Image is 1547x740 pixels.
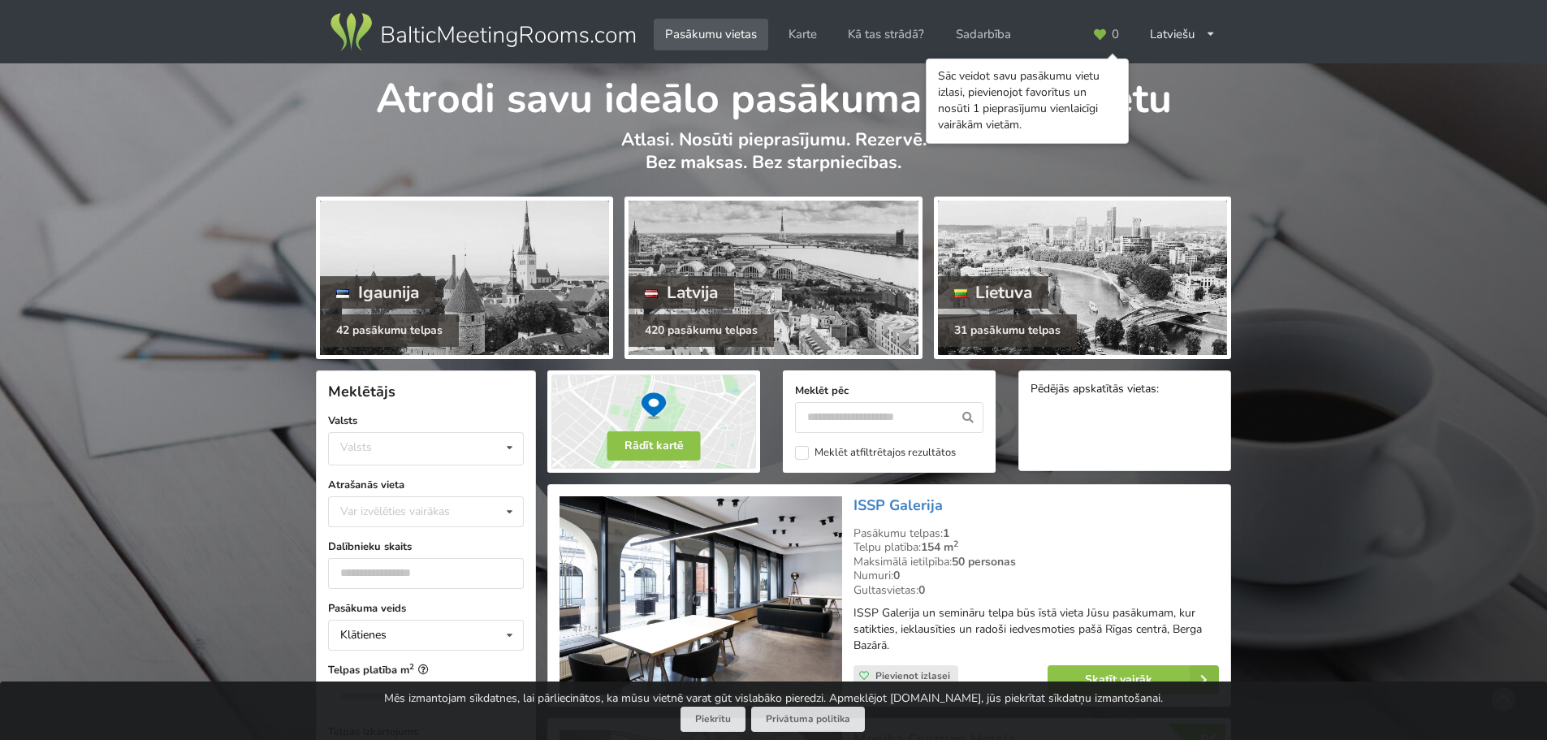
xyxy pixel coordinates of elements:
label: Meklēt atfiltrētajos rezultātos [795,446,956,460]
label: Pasākuma veids [328,600,524,617]
p: Atlasi. Nosūti pieprasījumu. Rezervē. Bez maksas. Bez starpniecības. [316,128,1231,191]
img: Baltic Meeting Rooms [327,10,638,55]
div: Valsts [340,440,372,454]
a: Sadarbība [944,19,1022,50]
span: Pievienot izlasei [875,669,950,682]
div: Gultasvietas: [853,583,1219,598]
a: Igaunija 42 pasākumu telpas [316,197,613,359]
div: 420 pasākumu telpas [629,314,774,347]
span: Meklētājs [328,382,395,401]
span: 0 [1112,28,1119,41]
img: Neierastas vietas | Rīga | ISSP Galerija [560,496,841,695]
div: Maksimālā ietilpība: [853,555,1219,569]
strong: 0 [893,568,900,583]
div: Numuri: [853,569,1219,583]
div: Pasākumu telpas: [853,526,1219,541]
div: Lietuva [938,276,1049,309]
label: Meklēt pēc [795,383,983,399]
div: Sāc veidot savu pasākumu vietu izlasi, pievienojot favorītus un nosūti 1 pieprasījumu vienlaicīgi... [938,68,1117,133]
label: Telpas platība m [328,662,524,678]
div: Igaunija [320,276,435,309]
strong: 0 [918,582,925,598]
strong: 154 m [921,539,958,555]
div: Pēdējās apskatītās vietas: [1031,383,1219,398]
sup: 2 [953,538,958,550]
div: 42 pasākumu telpas [320,314,459,347]
strong: 50 personas [952,554,1016,569]
div: Klātienes [340,630,387,641]
a: Skatīt vairāk [1048,665,1219,695]
a: ISSP Galerija [853,495,943,515]
div: 31 pasākumu telpas [938,314,1077,347]
img: Rādīt kartē [547,370,760,473]
p: ISSP Galerija un semināru telpa būs īstā vieta Jūsu pasākumam, kur satikties, ieklausīties un rad... [853,605,1219,654]
div: Var izvēlēties vairākas [336,502,486,521]
button: Rādīt kartē [607,431,701,461]
sup: 2 [409,661,414,672]
div: Telpu platība: [853,540,1219,555]
a: Kā tas strādā? [836,19,936,50]
button: Piekrītu [681,707,745,732]
a: Latvija 420 pasākumu telpas [624,197,922,359]
a: Lietuva 31 pasākumu telpas [934,197,1231,359]
div: Latviešu [1139,19,1227,50]
a: Pasākumu vietas [654,19,768,50]
a: Karte [777,19,828,50]
div: Latvija [629,276,734,309]
h1: Atrodi savu ideālo pasākuma norises vietu [316,63,1231,125]
a: Privātuma politika [751,707,865,732]
label: Atrašanās vieta [328,477,524,493]
strong: 1 [943,526,949,541]
label: Dalībnieku skaits [328,539,524,555]
label: Valsts [328,413,524,429]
